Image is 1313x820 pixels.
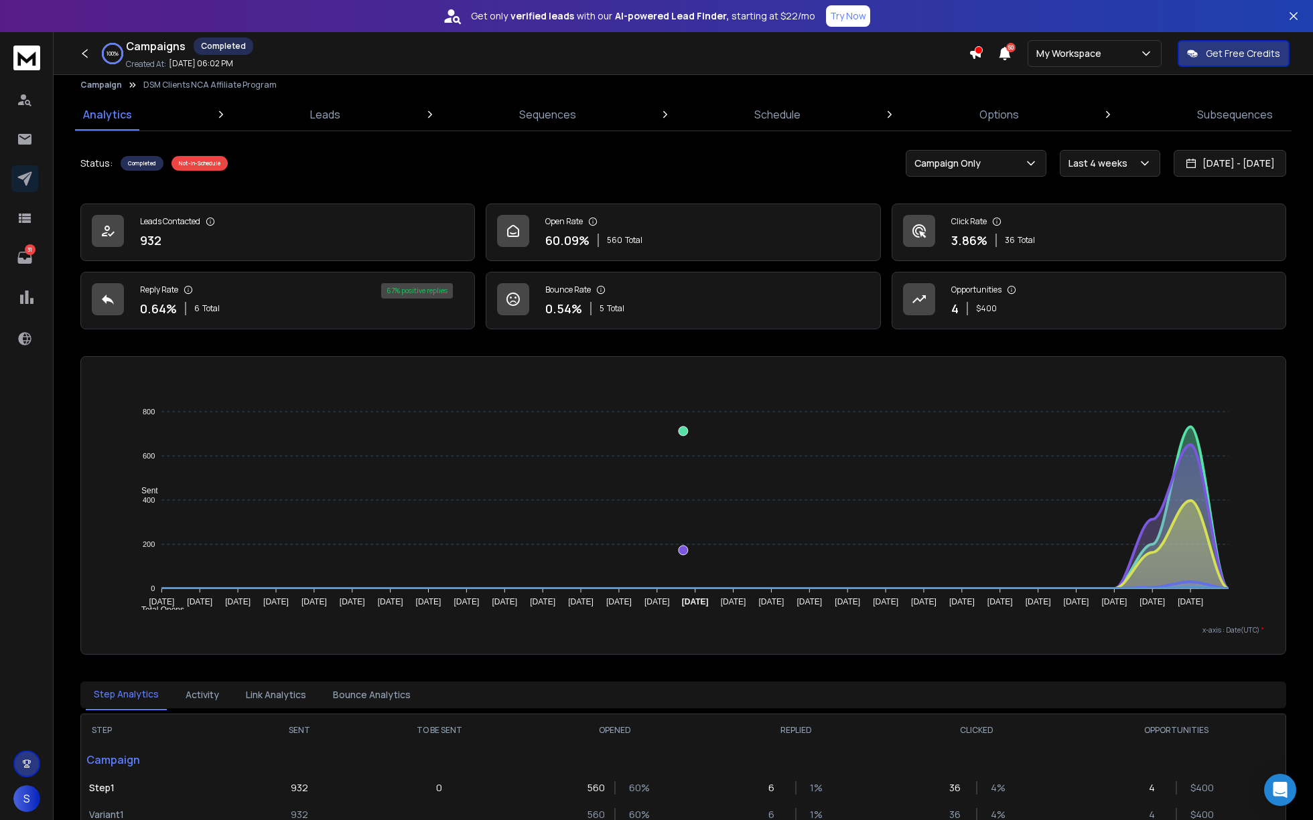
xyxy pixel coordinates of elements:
p: 60.09 % [545,231,590,250]
button: Activity [178,680,227,710]
span: Total [202,303,220,314]
h1: Campaigns [126,38,186,54]
strong: AI-powered Lead Finder, [615,9,729,23]
tspan: [DATE] [225,597,251,606]
strong: verified leads [510,9,574,23]
p: Campaign Only [914,157,986,170]
button: S [13,785,40,812]
th: SENT [245,714,354,746]
tspan: [DATE] [149,597,174,606]
span: Total [607,303,624,314]
span: 50 [1006,43,1016,52]
th: REPLIED [705,714,886,746]
p: Click Rate [951,216,987,227]
p: Get Free Credits [1206,47,1280,60]
p: Try Now [830,9,866,23]
tspan: [DATE] [492,597,517,606]
tspan: [DATE] [873,597,898,606]
a: Open Rate60.09%560Total [486,203,880,261]
p: 31 [25,244,36,255]
a: Analytics [75,98,140,131]
button: Campaign [80,80,122,90]
p: Status: [80,157,113,170]
p: 100 % [107,50,119,58]
p: $ 400 [1190,781,1204,795]
p: 6 [768,781,782,795]
p: 932 [291,781,308,795]
p: 0.54 % [545,299,582,318]
tspan: [DATE] [530,597,555,606]
p: $ 400 [976,303,997,314]
th: CLICKED [886,714,1067,746]
span: Sent [131,486,158,495]
p: 4 [1149,781,1162,795]
tspan: [DATE] [1178,597,1203,606]
p: Bounce Rate [545,284,591,295]
p: Get only with our starting at $22/mo [471,9,815,23]
tspan: [DATE] [378,597,403,606]
button: Link Analytics [238,680,314,710]
button: Try Now [826,5,870,27]
button: Get Free Credits [1178,40,1290,67]
div: Completed [121,156,163,171]
tspan: [DATE] [301,597,327,606]
tspan: [DATE] [911,597,937,606]
th: STEP [81,714,245,746]
p: Schedule [754,106,801,122]
img: logo [13,46,40,70]
button: Bounce Analytics [325,680,419,710]
tspan: [DATE] [835,597,860,606]
a: Options [971,98,1027,131]
span: Total [625,235,642,246]
a: Leads [302,98,348,131]
a: Opportunities4$400 [892,272,1286,329]
tspan: [DATE] [1102,597,1127,606]
a: Bounce Rate0.54%5Total [486,272,880,329]
th: TO BE SENT [354,714,525,746]
p: Campaign [81,746,245,773]
p: Options [979,106,1019,122]
tspan: [DATE] [1139,597,1165,606]
p: 3.86 % [951,231,987,250]
p: 932 [140,231,161,250]
span: 36 [1005,235,1015,246]
tspan: [DATE] [1026,597,1051,606]
p: 0.64 % [140,299,177,318]
span: 5 [600,303,604,314]
tspan: [DATE] [187,597,212,606]
p: DSM Clients NCA Affiliate Program [143,80,277,90]
span: Total Opens [131,605,184,614]
tspan: [DATE] [568,597,594,606]
a: Subsequences [1189,98,1281,131]
p: 4 [951,299,959,318]
span: 6 [194,303,200,314]
th: OPENED [525,714,705,746]
tspan: [DATE] [682,597,709,606]
p: Created At: [126,59,166,70]
a: Reply Rate0.64%6Total67% positive replies [80,272,475,329]
tspan: 400 [143,496,155,504]
p: x-axis : Date(UTC) [102,625,1264,635]
p: 0 [436,781,442,795]
p: 560 [588,781,601,795]
p: 36 [949,781,963,795]
p: Leads [310,106,340,122]
p: [DATE] 06:02 PM [169,58,233,69]
div: Open Intercom Messenger [1264,774,1296,806]
th: OPPORTUNITIES [1067,714,1286,746]
p: Opportunities [951,284,1001,295]
div: Completed [194,37,253,55]
tspan: [DATE] [1064,597,1089,606]
a: Sequences [511,98,584,131]
button: [DATE] - [DATE] [1174,150,1286,177]
p: 1 % [810,781,823,795]
tspan: [DATE] [340,597,365,606]
tspan: [DATE] [644,597,670,606]
tspan: 0 [151,584,155,592]
a: 31 [11,244,38,271]
a: Leads Contacted932 [80,203,475,261]
p: Reply Rate [140,284,178,295]
p: 60 % [629,781,642,795]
